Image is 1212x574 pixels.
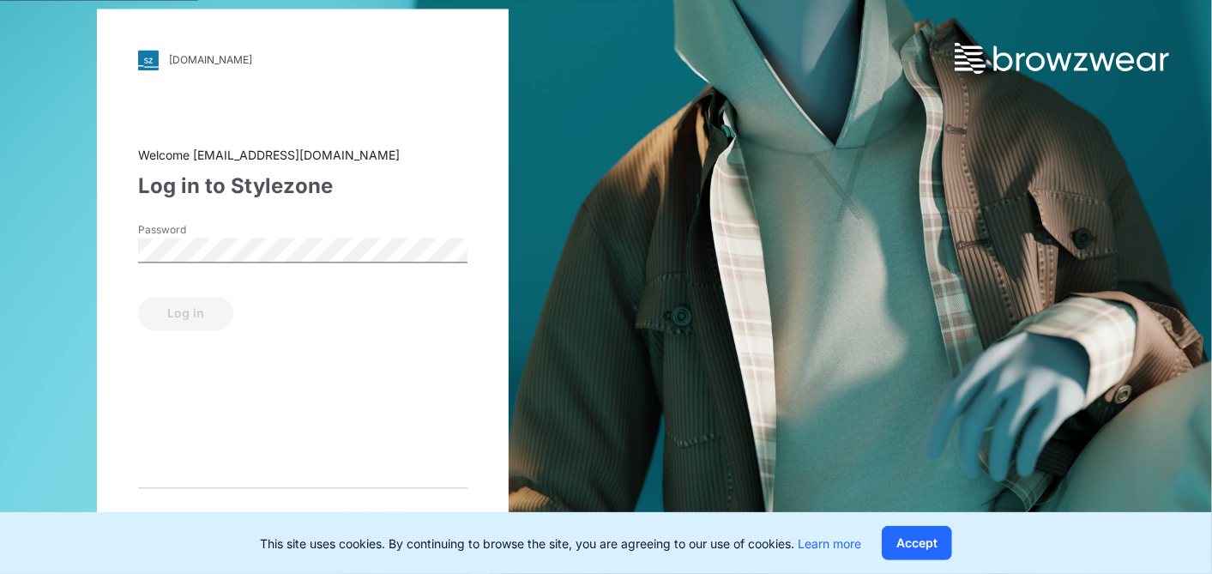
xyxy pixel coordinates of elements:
[327,509,467,524] span: Log in with different account
[138,509,253,524] span: Forget your password?
[138,222,258,238] label: Password
[882,526,952,560] button: Accept
[798,536,861,551] a: Learn more
[138,50,159,70] img: svg+xml;base64,PHN2ZyB3aWR0aD0iMjgiIGhlaWdodD0iMjgiIHZpZXdCb3g9IjAgMCAyOCAyOCIgZmlsbD0ibm9uZSIgeG...
[138,146,467,164] div: Welcome [EMAIL_ADDRESS][DOMAIN_NAME]
[138,50,467,70] a: [DOMAIN_NAME]
[169,54,252,67] div: [DOMAIN_NAME]
[138,171,467,202] div: Log in to Stylezone
[260,535,861,553] p: This site uses cookies. By continuing to browse the site, you are agreeing to our use of cookies.
[955,43,1169,74] img: browzwear-logo.73288ffb.svg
